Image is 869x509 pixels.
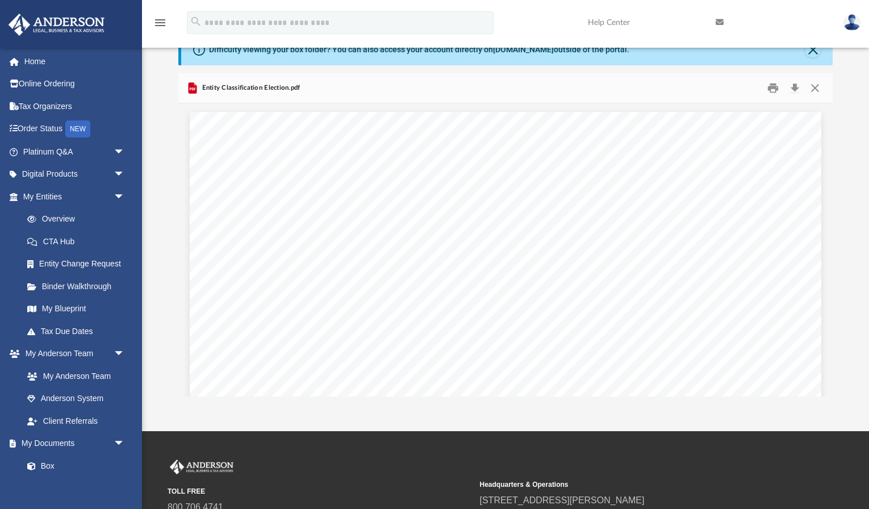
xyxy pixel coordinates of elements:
[199,83,300,93] span: Entity Classification Election.pdf
[8,343,136,365] a: My Anderson Teamarrow_drop_down
[8,73,142,95] a: Online Ordering
[178,73,833,397] div: Preview
[8,118,142,141] a: Order StatusNEW
[16,208,142,231] a: Overview
[114,163,136,186] span: arrow_drop_down
[114,432,136,456] span: arrow_drop_down
[65,120,90,137] div: NEW
[16,253,142,276] a: Entity Change Request
[480,479,784,490] small: Headquarters & Operations
[178,103,833,397] div: File preview
[16,454,131,477] a: Box
[8,50,142,73] a: Home
[8,140,142,163] a: Platinum Q&Aarrow_drop_down
[762,80,785,97] button: Print
[805,80,825,97] button: Close
[8,432,136,455] a: My Documentsarrow_drop_down
[16,320,142,343] a: Tax Due Dates
[153,22,167,30] a: menu
[114,185,136,208] span: arrow_drop_down
[114,140,136,164] span: arrow_drop_down
[168,486,472,497] small: TOLL FREE
[168,460,236,474] img: Anderson Advisors Platinum Portal
[16,230,142,253] a: CTA Hub
[114,343,136,366] span: arrow_drop_down
[209,44,629,56] div: Difficulty viewing your box folder? You can also access your account directly on outside of the p...
[178,103,833,397] div: Document Viewer
[16,298,136,320] a: My Blueprint
[480,495,645,505] a: [STREET_ADDRESS][PERSON_NAME]
[493,45,554,54] a: [DOMAIN_NAME]
[16,275,142,298] a: Binder Walkthrough
[190,15,202,28] i: search
[16,410,136,432] a: Client Referrals
[8,95,142,118] a: Tax Organizers
[8,185,142,208] a: My Entitiesarrow_drop_down
[8,163,142,186] a: Digital Productsarrow_drop_down
[5,14,108,36] img: Anderson Advisors Platinum Portal
[153,16,167,30] i: menu
[16,365,131,387] a: My Anderson Team
[16,387,136,410] a: Anderson System
[805,41,821,57] button: Close
[784,80,805,97] button: Download
[843,14,860,31] img: User Pic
